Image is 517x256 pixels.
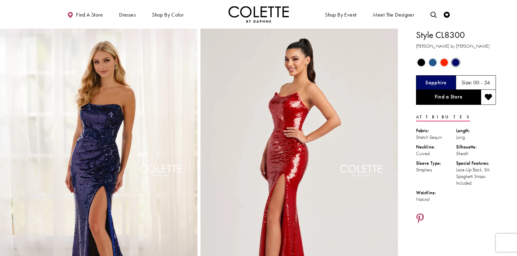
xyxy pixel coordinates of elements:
[119,12,136,18] span: Dresses
[323,6,358,23] span: Shop By Event
[481,90,496,105] button: Add to wishlist
[416,127,456,134] div: Fabric:
[456,167,496,186] div: Lace-Up Back, Slit, Spaghetti Straps Included
[450,57,461,68] div: Sapphire
[325,12,356,18] span: Shop By Event
[416,90,481,105] a: Find a Store
[416,196,456,203] div: Natural
[416,167,456,173] div: Strapless
[371,6,416,23] a: Meet the designer
[439,57,449,68] div: Scarlet
[416,134,456,141] div: Stretch Sequin
[473,80,490,86] h5: 00 - 24
[456,150,496,157] div: Sheath
[456,127,496,134] div: Length:
[456,134,496,141] div: Long
[118,6,137,23] span: Dresses
[229,6,289,23] a: Visit Home Page
[416,57,427,68] div: Black
[456,160,496,167] div: Special Features:
[150,6,185,23] span: Shop by color
[427,57,438,68] div: Ocean Blue
[416,160,456,167] div: Sleeve Type:
[429,6,438,23] a: Toggle search
[416,43,496,50] h3: [PERSON_NAME] by [PERSON_NAME]
[416,144,456,150] div: Neckline:
[442,6,451,23] a: Check Wishlist
[416,29,496,41] h1: Style CL8300
[416,57,496,68] div: Product color controls state depends on size chosen
[456,144,496,150] div: Silhouette:
[373,12,415,18] span: Meet the designer
[416,189,456,196] div: Waistline:
[416,150,456,157] div: Curved
[76,12,103,18] span: Find a store
[66,6,104,23] a: Find a store
[462,79,472,86] span: Size:
[416,113,470,121] a: Attributes
[229,6,289,23] img: Colette by Daphne
[416,213,424,225] a: Share using Pinterest - Opens in new tab
[425,80,446,86] h5: Chosen color
[152,12,184,18] span: Shop by color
